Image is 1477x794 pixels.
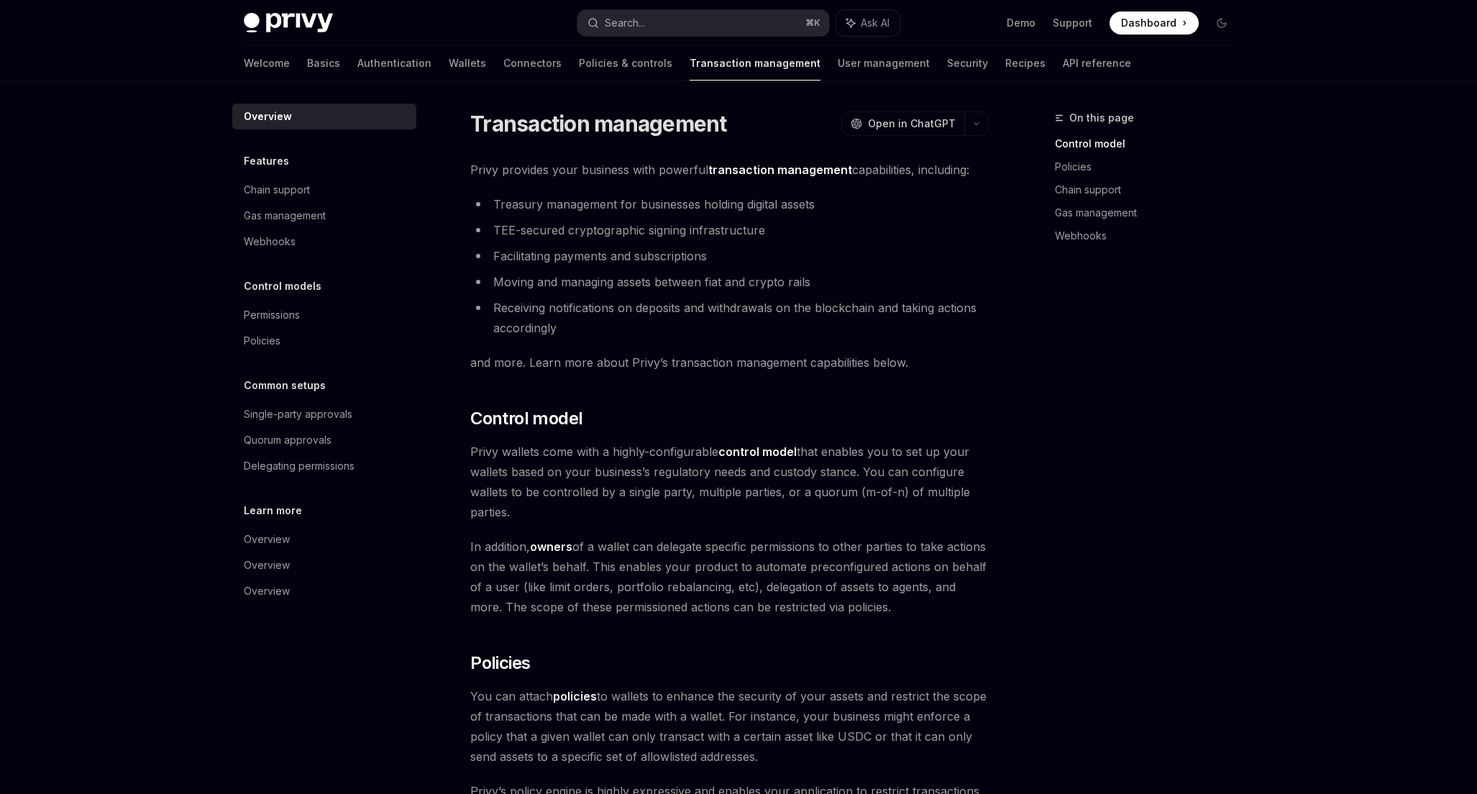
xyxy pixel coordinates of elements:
a: Basics [307,46,340,81]
strong: transaction management [708,163,852,177]
div: Permissions [244,306,300,324]
a: Overview [232,526,416,552]
a: Support [1053,16,1092,30]
strong: control model [718,444,797,459]
a: Chain support [232,177,416,203]
a: Security [947,46,988,81]
span: Privy wallets come with a highly-configurable that enables you to set up your wallets based on yo... [470,442,989,522]
li: Treasury management for businesses holding digital assets [470,194,989,214]
a: Control model [1055,132,1245,155]
h5: Features [244,152,289,170]
a: control model [718,444,797,460]
button: Toggle dark mode [1210,12,1233,35]
a: Gas management [1055,201,1245,224]
a: Gas management [232,203,416,229]
a: Webhooks [1055,224,1245,247]
h1: Transaction management [470,111,727,137]
a: Demo [1007,16,1035,30]
span: Control model [470,407,582,430]
a: Transaction management [690,46,820,81]
a: Wallets [449,46,486,81]
a: owners [530,539,572,555]
span: Open in ChatGPT [868,117,956,131]
div: Single-party approvals [244,406,352,423]
a: Quorum approvals [232,427,416,453]
a: User management [838,46,930,81]
a: Overview [232,578,416,604]
a: Delegating permissions [232,453,416,479]
div: Policies [244,332,280,350]
span: ⌘ K [805,17,820,29]
div: Overview [244,557,290,574]
img: dark logo [244,13,333,33]
span: Ask AI [861,16,890,30]
div: Gas management [244,207,326,224]
span: On this page [1069,109,1134,127]
span: You can attach to wallets to enhance the security of your assets and restrict the scope of transa... [470,686,989,767]
a: Single-party approvals [232,401,416,427]
a: Webhooks [232,229,416,255]
li: Receiving notifications on deposits and withdrawals on the blockchain and taking actions accordingly [470,298,989,338]
a: Overview [232,552,416,578]
button: Search...⌘K [577,10,829,36]
a: policies [553,689,597,704]
span: Policies [470,652,530,675]
span: Privy provides your business with powerful capabilities, including: [470,160,989,180]
li: Moving and managing assets between fiat and crypto rails [470,272,989,292]
button: Open in ChatGPT [841,111,964,136]
h5: Common setups [244,377,326,394]
div: Chain support [244,181,310,198]
a: Recipes [1005,46,1046,81]
span: and more. Learn more about Privy’s transaction management capabilities below. [470,352,989,373]
div: Overview [244,531,290,548]
a: Policies [1055,155,1245,178]
li: Facilitating payments and subscriptions [470,246,989,266]
div: Webhooks [244,233,296,250]
a: API reference [1063,46,1131,81]
div: Search... [605,14,645,32]
a: Policies & controls [579,46,672,81]
h5: Learn more [244,502,302,519]
a: Overview [232,104,416,129]
span: In addition, of a wallet can delegate specific permissions to other parties to take actions on th... [470,537,989,617]
a: Authentication [357,46,431,81]
a: Welcome [244,46,290,81]
a: Policies [232,328,416,354]
div: Quorum approvals [244,432,331,449]
a: Chain support [1055,178,1245,201]
span: Dashboard [1121,16,1176,30]
h5: Control models [244,278,321,295]
a: Permissions [232,302,416,328]
a: Dashboard [1110,12,1199,35]
div: Overview [244,583,290,600]
button: Ask AI [836,10,900,36]
div: Overview [244,108,292,125]
li: TEE-secured cryptographic signing infrastructure [470,220,989,240]
div: Delegating permissions [244,457,355,475]
a: Connectors [503,46,562,81]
